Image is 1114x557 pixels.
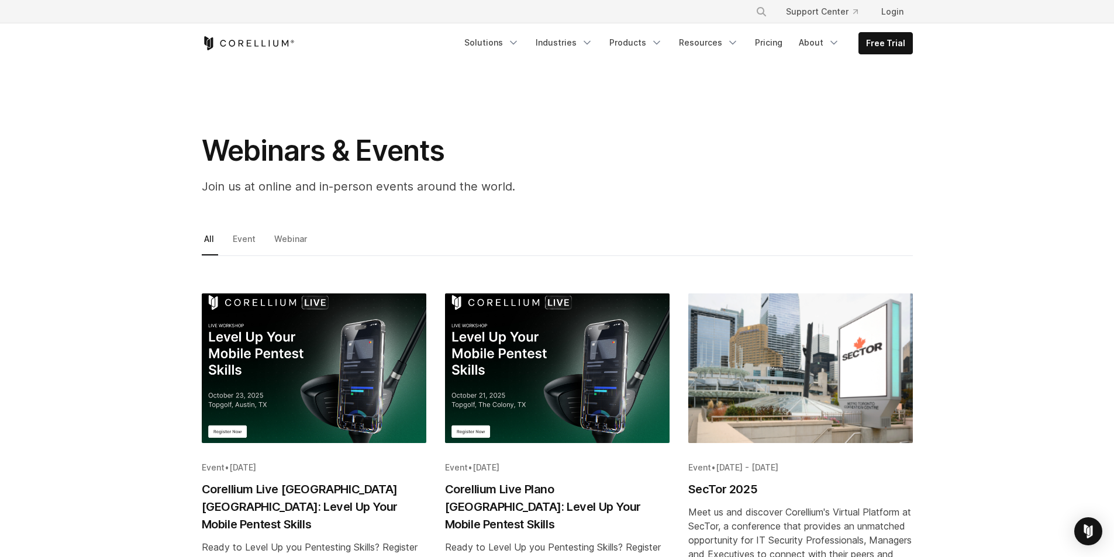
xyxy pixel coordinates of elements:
[202,462,426,473] div: •
[688,462,711,472] span: Event
[445,480,670,533] h2: Corellium Live Plano [GEOGRAPHIC_DATA]: Level Up Your Mobile Pentest Skills
[872,1,913,22] a: Login
[229,462,256,472] span: [DATE]
[688,480,913,498] h2: SecTor 2025
[859,33,912,54] a: Free Trial
[602,32,670,53] a: Products
[457,32,526,53] a: Solutions
[445,462,468,472] span: Event
[792,32,847,53] a: About
[202,231,218,255] a: All
[445,462,670,473] div: •
[202,178,670,195] p: Join us at online and in-person events around the world.
[272,231,311,255] a: Webinar
[748,32,789,53] a: Pricing
[529,32,600,53] a: Industries
[751,1,772,22] button: Search
[1074,517,1102,545] div: Open Intercom Messenger
[777,1,867,22] a: Support Center
[202,36,295,50] a: Corellium Home
[688,293,913,443] img: SecTor 2025
[230,231,260,255] a: Event
[472,462,499,472] span: [DATE]
[457,32,913,54] div: Navigation Menu
[202,462,225,472] span: Event
[445,293,670,443] img: Corellium Live Plano TX: Level Up Your Mobile Pentest Skills
[741,1,913,22] div: Navigation Menu
[202,480,426,533] h2: Corellium Live [GEOGRAPHIC_DATA] [GEOGRAPHIC_DATA]: Level Up Your Mobile Pentest Skills
[672,32,746,53] a: Resources
[688,462,913,473] div: •
[202,293,426,443] img: Corellium Live Austin TX: Level Up Your Mobile Pentest Skills
[202,133,670,168] h1: Webinars & Events
[716,462,778,472] span: [DATE] - [DATE]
